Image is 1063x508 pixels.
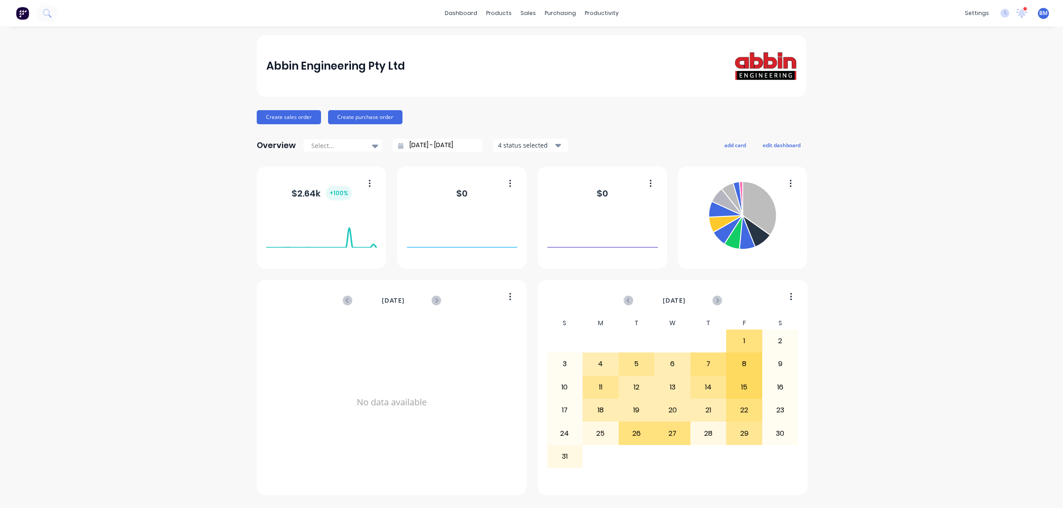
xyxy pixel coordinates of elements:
[498,141,554,150] div: 4 status selected
[583,422,618,444] div: 25
[266,317,517,488] div: No data available
[691,353,726,375] div: 7
[691,422,726,444] div: 28
[292,186,352,200] div: $ 2.64k
[763,422,798,444] div: 30
[16,7,29,20] img: Factory
[762,317,798,330] div: S
[757,139,806,151] button: edit dashboard
[727,399,762,421] div: 22
[516,7,540,20] div: sales
[619,422,654,444] div: 26
[547,422,583,444] div: 24
[540,7,580,20] div: purchasing
[326,186,352,200] div: + 100 %
[727,422,762,444] div: 29
[655,399,690,421] div: 20
[727,353,762,375] div: 8
[654,317,690,330] div: W
[735,52,797,80] img: Abbin Engineering Pty Ltd
[266,57,405,75] div: Abbin Engineering Pty Ltd
[382,296,405,305] span: [DATE]
[597,187,608,200] div: $ 0
[580,7,623,20] div: productivity
[619,376,654,398] div: 12
[763,376,798,398] div: 16
[727,376,762,398] div: 15
[655,353,690,375] div: 6
[727,330,762,352] div: 1
[547,317,583,330] div: S
[583,317,619,330] div: M
[493,139,568,152] button: 4 status selected
[763,330,798,352] div: 2
[547,353,583,375] div: 3
[1039,9,1048,17] span: BM
[456,187,468,200] div: $ 0
[619,317,655,330] div: T
[655,376,690,398] div: 13
[619,353,654,375] div: 5
[547,376,583,398] div: 10
[583,353,618,375] div: 4
[482,7,516,20] div: products
[328,110,402,124] button: Create purchase order
[691,376,726,398] div: 14
[583,376,618,398] div: 11
[440,7,482,20] a: dashboard
[690,317,727,330] div: T
[257,137,296,154] div: Overview
[726,317,762,330] div: F
[655,422,690,444] div: 27
[583,399,618,421] div: 18
[763,399,798,421] div: 23
[547,399,583,421] div: 17
[763,353,798,375] div: 9
[257,110,321,124] button: Create sales order
[619,399,654,421] div: 19
[719,139,752,151] button: add card
[663,296,686,305] span: [DATE]
[691,399,726,421] div: 21
[547,445,583,467] div: 31
[960,7,993,20] div: settings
